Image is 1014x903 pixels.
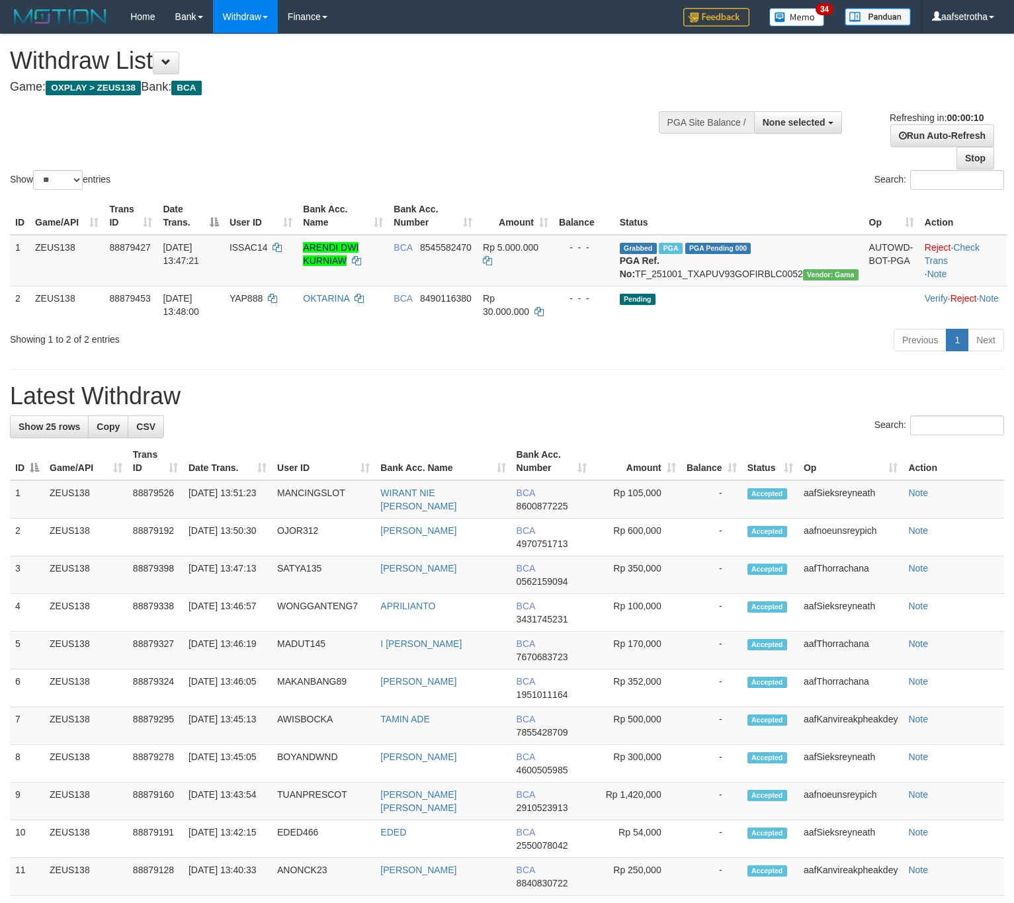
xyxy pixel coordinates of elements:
td: WONGGANTENG7 [272,594,375,632]
a: 1 [946,329,968,351]
td: - [681,594,742,632]
td: 5 [10,632,44,669]
span: BCA [517,714,535,724]
td: [DATE] 13:47:13 [183,556,272,594]
td: TUANPRESCOT [272,783,375,820]
span: Accepted [747,677,787,688]
td: Rp 300,000 [592,745,681,783]
td: · · [919,286,1007,323]
td: [DATE] 13:45:13 [183,707,272,745]
td: Rp 350,000 [592,556,681,594]
a: WIRANT NIE [PERSON_NAME] [380,488,456,511]
td: 1 [10,235,30,286]
a: Note [908,752,928,762]
a: Note [908,525,928,536]
select: Showentries [33,170,83,190]
th: Op: activate to sort column ascending [798,443,903,480]
span: Accepted [747,865,787,877]
th: Action [919,197,1007,235]
th: Balance [554,197,614,235]
td: ANONCK23 [272,858,375,896]
td: aafnoeunsreypich [798,519,903,556]
td: Rp 600,000 [592,519,681,556]
span: Accepted [747,752,787,763]
td: ZEUS138 [44,820,128,858]
a: Note [927,269,947,279]
a: [PERSON_NAME] [PERSON_NAME] [380,789,456,813]
label: Show entries [10,170,110,190]
span: BCA [517,638,535,649]
th: Game/API: activate to sort column ascending [44,443,128,480]
span: BCA [517,752,535,762]
td: MAKANBANG89 [272,669,375,707]
th: User ID: activate to sort column ascending [272,443,375,480]
label: Search: [874,170,1004,190]
span: Accepted [747,714,787,726]
span: 34 [816,3,833,15]
td: - [681,745,742,783]
span: OXPLAY > ZEUS138 [46,81,141,95]
td: aafSieksreyneath [798,820,903,858]
td: [DATE] 13:50:30 [183,519,272,556]
td: aafnoeunsreypich [798,783,903,820]
td: [DATE] 13:43:54 [183,783,272,820]
a: Reject [925,242,951,253]
a: Note [908,676,928,687]
a: Note [908,865,928,875]
th: Balance: activate to sort column ascending [681,443,742,480]
td: aafSieksreyneath [798,480,903,519]
td: 8 [10,745,44,783]
th: Trans ID: activate to sort column ascending [104,197,157,235]
td: 88879160 [128,783,183,820]
label: Search: [874,415,1004,435]
span: [DATE] 13:47:21 [163,242,199,266]
a: [PERSON_NAME] [380,525,456,536]
span: Copy 2550078042 to clipboard [517,840,568,851]
th: Bank Acc. Number: activate to sort column ascending [388,197,478,235]
td: ZEUS138 [44,669,128,707]
td: SATYA135 [272,556,375,594]
h4: Game: Bank: [10,81,663,94]
span: BCA [517,563,535,574]
td: [DATE] 13:42:15 [183,820,272,858]
span: None selected [763,117,825,128]
div: Showing 1 to 2 of 2 entries [10,327,413,346]
a: CSV [128,415,164,438]
strong: 00:00:10 [947,112,984,123]
td: aafThorrachana [798,632,903,669]
th: Game/API: activate to sort column ascending [30,197,104,235]
td: MANCINGSLOT [272,480,375,519]
td: ZEUS138 [44,707,128,745]
span: BCA [394,242,412,253]
span: Pending [620,294,655,305]
td: [DATE] 13:46:05 [183,669,272,707]
span: [DATE] 13:48:00 [163,293,199,317]
td: aafThorrachana [798,669,903,707]
td: - [681,556,742,594]
th: Trans ID: activate to sort column ascending [128,443,183,480]
td: ZEUS138 [30,235,104,286]
td: 88879338 [128,594,183,632]
td: - [681,820,742,858]
span: Copy 8545582470 to clipboard [420,242,472,253]
a: ARENDI DWI KURNIAW [303,242,359,266]
td: 10 [10,820,44,858]
a: Note [908,714,928,724]
span: Rp 30.000.000 [483,293,529,317]
td: ZEUS138 [44,783,128,820]
td: Rp 54,000 [592,820,681,858]
a: Note [908,601,928,611]
span: Copy 2910523913 to clipboard [517,802,568,813]
a: Verify [925,293,948,304]
a: Previous [894,329,947,351]
span: Copy 7670683723 to clipboard [517,652,568,662]
span: BCA [517,789,535,800]
span: Refreshing in: [890,112,984,123]
span: Grabbed [620,243,657,254]
span: 88879453 [109,293,150,304]
span: Copy 0562159094 to clipboard [517,576,568,587]
td: Rp 500,000 [592,707,681,745]
span: YAP888 [230,293,263,304]
a: I [PERSON_NAME] [380,638,462,649]
a: Note [979,293,999,304]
